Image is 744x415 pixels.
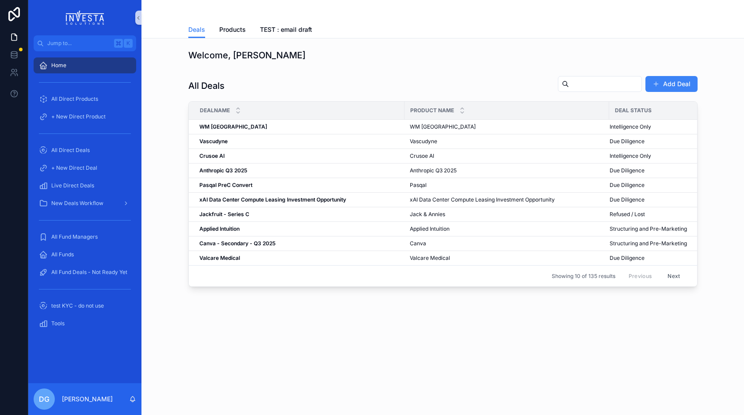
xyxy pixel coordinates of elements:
span: All Direct Products [51,95,98,103]
span: Deals [188,25,205,34]
strong: Applied Intuition [199,225,240,232]
strong: Canva - Secondary - Q3 2025 [199,240,275,247]
span: Deal Status [615,107,652,114]
a: Live Direct Deals [34,178,136,194]
a: Canva [410,240,604,247]
span: WM [GEOGRAPHIC_DATA] [410,123,476,130]
strong: Pasqal PreC Convert [199,182,252,188]
span: Intelligence Only [610,123,651,130]
a: All Direct Deals [34,142,136,158]
span: Valcare Medical [410,255,450,262]
span: Due Diligence [610,167,645,174]
a: Valcare Medical [199,255,399,262]
a: Intelligence Only [610,152,687,160]
span: Product Name [410,107,454,114]
a: New Deals Workflow [34,195,136,211]
span: Due Diligence [610,182,645,189]
a: Due Diligence [610,255,687,262]
a: Home [34,57,136,73]
span: Due Diligence [610,196,645,203]
a: Due Diligence [610,196,687,203]
a: Crusoe AI [410,152,604,160]
a: Anthropic Q3 2025 [199,167,399,174]
span: Due Diligence [610,138,645,145]
span: Refused / Lost [610,211,645,218]
span: Jack & Annies [410,211,445,218]
strong: Crusoe AI [199,152,225,159]
a: + New Direct Deal [34,160,136,176]
span: Tools [51,320,65,327]
strong: WM [GEOGRAPHIC_DATA] [199,123,267,130]
a: test KYC - do not use [34,298,136,314]
span: DealName [200,107,230,114]
p: [PERSON_NAME] [62,395,113,404]
span: test KYC - do not use [51,302,104,309]
span: All Funds [51,251,74,258]
a: Valcare Medical [410,255,604,262]
a: All Funds [34,247,136,263]
span: Crusoe AI [410,152,434,160]
span: New Deals Workflow [51,200,103,207]
span: K [125,40,132,47]
span: Products [219,25,246,34]
span: Showing 10 of 135 results [552,273,615,280]
a: xAI Data Center Compute Leasing Investment Opportunity [410,196,604,203]
a: Applied Intuition [199,225,399,232]
a: Crusoe AI [199,152,399,160]
strong: Valcare Medical [199,255,240,261]
a: Jackfruit - Series C [199,211,399,218]
a: Refused / Lost [610,211,687,218]
span: All Fund Deals - Not Ready Yet [51,269,127,276]
a: Due Diligence [610,138,687,145]
strong: Vascudyne [199,138,228,145]
span: + New Direct Product [51,113,106,120]
a: Deals [188,22,205,38]
a: Anthropic Q3 2025 [410,167,604,174]
span: Applied Intuition [410,225,450,232]
a: WM [GEOGRAPHIC_DATA] [410,123,604,130]
a: All Fund Managers [34,229,136,245]
a: Structuring and Pre-Marketing [610,240,687,247]
h1: Welcome, [PERSON_NAME] [188,49,305,61]
h1: All Deals [188,80,225,92]
div: scrollable content [28,51,141,343]
span: Home [51,62,66,69]
a: Products [219,22,246,39]
a: Pasqal PreC Convert [199,182,399,189]
span: Live Direct Deals [51,182,94,189]
button: Jump to...K [34,35,136,51]
a: Canva - Secondary - Q3 2025 [199,240,399,247]
a: Jack & Annies [410,211,604,218]
strong: Anthropic Q3 2025 [199,167,247,174]
span: Pasqal [410,182,427,189]
span: Jump to... [47,40,111,47]
span: All Direct Deals [51,147,90,154]
span: DG [39,394,50,404]
span: Due Diligence [610,255,645,262]
button: Add Deal [645,76,698,92]
span: Intelligence Only [610,152,651,160]
a: xAI Data Center Compute Leasing Investment Opportunity [199,196,399,203]
a: All Direct Products [34,91,136,107]
a: WM [GEOGRAPHIC_DATA] [199,123,399,130]
span: Vascudyne [410,138,437,145]
span: All Fund Managers [51,233,98,240]
strong: xAI Data Center Compute Leasing Investment Opportunity [199,196,346,203]
span: TEST : email draft [260,25,312,34]
img: App logo [66,11,104,25]
span: xAI Data Center Compute Leasing Investment Opportunity [410,196,555,203]
a: Structuring and Pre-Marketing [610,225,687,232]
strong: Jackfruit - Series C [199,211,249,217]
a: Vascudyne [410,138,604,145]
a: Due Diligence [610,167,687,174]
a: Intelligence Only [610,123,687,130]
a: Pasqal [410,182,604,189]
a: Due Diligence [610,182,687,189]
span: Anthropic Q3 2025 [410,167,457,174]
a: Tools [34,316,136,331]
a: TEST : email draft [260,22,312,39]
a: Vascudyne [199,138,399,145]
